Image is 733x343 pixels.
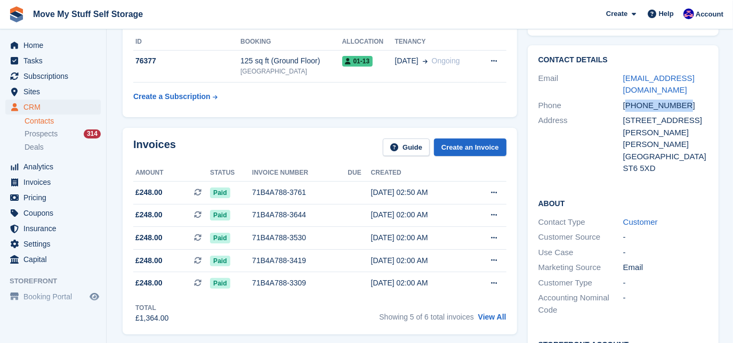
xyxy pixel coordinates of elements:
div: [DATE] 02:00 AM [371,255,469,266]
a: Contacts [25,116,101,126]
span: Home [23,38,87,53]
div: Accounting Nominal Code [538,292,623,316]
div: 71B4A788-3644 [252,209,348,220]
span: Showing 5 of 6 total invoices [379,313,473,321]
a: menu [5,84,101,99]
span: Deals [25,142,44,152]
a: menu [5,289,101,304]
div: [GEOGRAPHIC_DATA] [240,67,342,76]
span: Capital [23,252,87,267]
img: Jade Whetnall [683,9,694,19]
a: Customer [623,217,658,226]
div: - [623,247,708,259]
span: Paid [210,210,230,220]
span: Paid [210,256,230,266]
div: - [623,277,708,289]
div: - [623,231,708,243]
span: 01-13 [342,56,373,67]
span: Insurance [23,221,87,236]
a: Create a Subscription [133,87,218,107]
div: 76377 [133,55,240,67]
span: Help [659,9,674,19]
div: Total [135,303,168,313]
a: Deals [25,142,101,153]
span: Ongoing [432,56,460,65]
a: menu [5,159,101,174]
div: Phone [538,100,623,112]
span: Prospects [25,129,58,139]
a: Preview store [88,290,101,303]
th: Invoice number [252,165,348,182]
span: [DATE] [395,55,418,67]
div: [GEOGRAPHIC_DATA] [623,151,708,163]
th: Amount [133,165,210,182]
div: [DATE] 02:50 AM [371,187,469,198]
div: 71B4A788-3309 [252,277,348,289]
div: Marketing Source [538,262,623,274]
div: 71B4A788-3761 [252,187,348,198]
a: menu [5,190,101,205]
a: Prospects 314 [25,128,101,140]
th: Created [371,165,469,182]
span: Invoices [23,175,87,190]
span: CRM [23,100,87,115]
div: Email [623,262,708,274]
span: Pricing [23,190,87,205]
span: Sites [23,84,87,99]
h2: Invoices [133,138,176,156]
th: Due [348,165,371,182]
div: £1,364.00 [135,313,168,324]
span: Create [606,9,627,19]
a: View All [478,313,506,321]
div: Email [538,72,623,96]
span: Coupons [23,206,87,220]
a: menu [5,100,101,115]
div: Create a Subscription [133,91,211,102]
a: menu [5,221,101,236]
a: menu [5,53,101,68]
div: [DATE] 02:00 AM [371,277,469,289]
th: Tenancy [395,34,478,51]
span: £248.00 [135,209,163,220]
div: Customer Type [538,277,623,289]
a: menu [5,236,101,251]
div: [DATE] 02:00 AM [371,209,469,220]
a: menu [5,206,101,220]
span: £248.00 [135,255,163,266]
span: £248.00 [135,232,163,243]
a: Create an Invoice [434,138,506,156]
span: £248.00 [135,277,163,289]
span: Booking Portal [23,289,87,304]
a: menu [5,38,101,53]
div: [STREET_ADDRESS][PERSON_NAME] [623,115,708,138]
th: ID [133,34,240,51]
div: [DATE] 02:00 AM [371,232,469,243]
a: menu [5,175,101,190]
span: £248.00 [135,187,163,198]
h2: Contact Details [538,56,708,64]
span: Paid [210,187,230,198]
div: Use Case [538,247,623,259]
div: 71B4A788-3419 [252,255,348,266]
div: [PERSON_NAME] [623,138,708,151]
div: Address [538,115,623,175]
span: Paid [210,278,230,289]
th: Allocation [342,34,395,51]
span: Paid [210,233,230,243]
div: 71B4A788-3530 [252,232,348,243]
span: Analytics [23,159,87,174]
span: Subscriptions [23,69,87,84]
div: ST6 5XD [623,162,708,175]
span: Tasks [23,53,87,68]
span: Storefront [10,276,106,287]
a: [EMAIL_ADDRESS][DOMAIN_NAME] [623,73,695,95]
th: Booking [240,34,342,51]
a: menu [5,69,101,84]
a: Guide [383,138,430,156]
span: Account [696,9,723,20]
span: Settings [23,236,87,251]
th: Status [210,165,252,182]
div: 314 [84,129,101,138]
div: Contact Type [538,216,623,228]
h2: About [538,198,708,208]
